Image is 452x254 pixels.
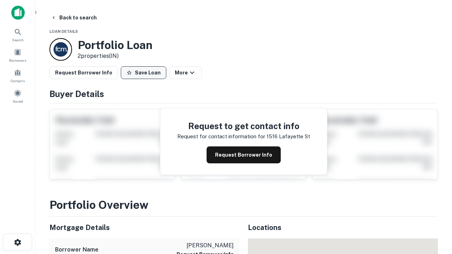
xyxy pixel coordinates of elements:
img: capitalize-icon.png [11,6,25,20]
span: Search [12,37,24,43]
a: Saved [2,86,33,105]
span: Borrowers [9,58,26,63]
a: Contacts [2,66,33,85]
span: Contacts [11,78,25,84]
h3: Portfolio Loan [78,38,153,52]
h3: Portfolio Overview [49,196,438,213]
span: Saved [13,98,23,104]
button: Request Borrower Info [207,146,281,163]
p: Request for contact information for [177,132,265,141]
h4: Request to get contact info [177,120,310,132]
a: Borrowers [2,46,33,65]
iframe: Chat Widget [417,175,452,209]
h5: Mortgage Details [49,222,239,233]
a: Search [2,25,33,44]
p: [PERSON_NAME] [177,241,234,250]
button: More [169,66,202,79]
button: Save Loan [121,66,166,79]
button: Request Borrower Info [49,66,118,79]
button: Back to search [48,11,100,24]
h4: Buyer Details [49,87,438,100]
h5: Locations [248,222,438,233]
h6: Borrower Name [55,246,99,254]
span: Loan Details [49,29,78,34]
p: 1516 lafayette st [267,132,310,141]
p: 2 properties (IN) [78,52,153,60]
